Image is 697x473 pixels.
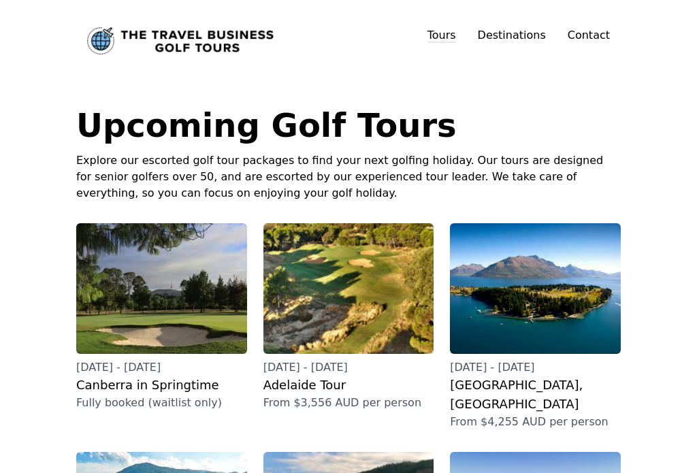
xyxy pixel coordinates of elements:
p: Fully booked (waitlist only) [76,395,247,411]
h3: Adelaide Tour [263,376,434,395]
h3: [GEOGRAPHIC_DATA], [GEOGRAPHIC_DATA] [450,376,621,414]
img: The Travel Business Golf Tours logo [87,27,274,54]
a: [DATE] - [DATE]Adelaide TourFrom $3,556 AUD per person [263,223,434,411]
h3: Canberra in Springtime [76,376,247,395]
p: [DATE] - [DATE] [450,359,621,376]
a: Contact [568,27,610,44]
a: Destinations [478,29,546,42]
p: [DATE] - [DATE] [76,359,247,376]
a: Link to home page [87,27,274,54]
p: From $3,556 AUD per person [263,395,434,411]
p: Explore our escorted golf tour packages to find your next golfing holiday. Our tours are designed... [76,152,621,201]
a: [DATE] - [DATE]Canberra in SpringtimeFully booked (waitlist only) [76,223,247,411]
a: Tours [427,29,456,43]
h1: Upcoming Golf Tours [76,109,621,142]
p: [DATE] - [DATE] [263,359,434,376]
p: From $4,255 AUD per person [450,414,621,430]
a: [DATE] - [DATE][GEOGRAPHIC_DATA], [GEOGRAPHIC_DATA]From $4,255 AUD per person [450,223,621,430]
